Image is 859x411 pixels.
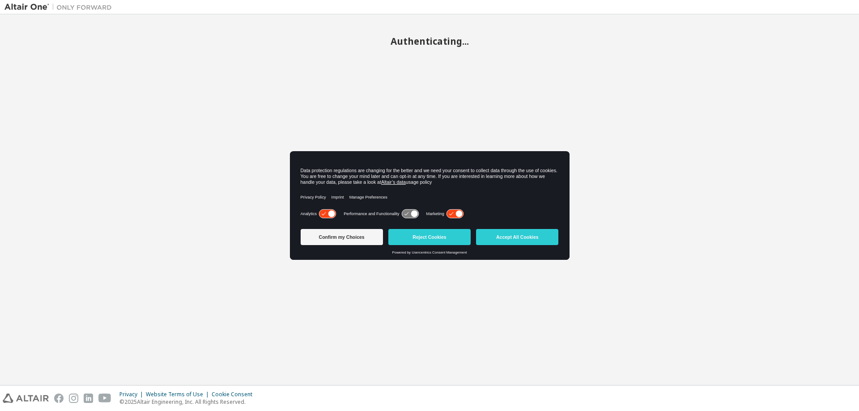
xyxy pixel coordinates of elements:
[4,35,855,47] h2: Authenticating...
[69,394,78,403] img: instagram.svg
[212,391,258,398] div: Cookie Consent
[4,3,116,12] img: Altair One
[119,398,258,406] p: © 2025 Altair Engineering, Inc. All Rights Reserved.
[54,394,64,403] img: facebook.svg
[119,391,146,398] div: Privacy
[146,391,212,398] div: Website Terms of Use
[98,394,111,403] img: youtube.svg
[3,394,49,403] img: altair_logo.svg
[84,394,93,403] img: linkedin.svg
